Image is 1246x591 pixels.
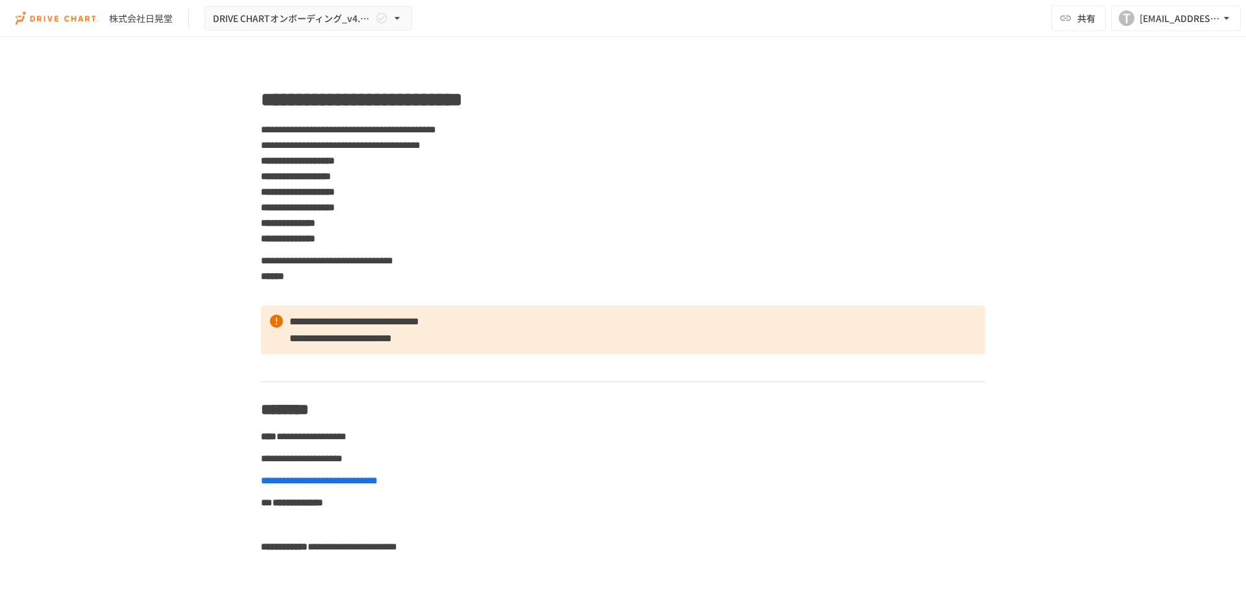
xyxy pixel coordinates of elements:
span: 共有 [1077,11,1095,25]
span: DRIVE CHARTオンボーディング_v4.1（日晃堂様） [213,10,373,27]
div: [EMAIL_ADDRESS][DOMAIN_NAME] [1140,10,1220,27]
button: 共有 [1051,5,1106,31]
button: DRIVE CHARTオンボーディング_v4.1（日晃堂様） [204,6,412,31]
button: T[EMAIL_ADDRESS][DOMAIN_NAME] [1111,5,1241,31]
img: i9VDDS9JuLRLX3JIUyK59LcYp6Y9cayLPHs4hOxMB9W [16,8,99,29]
div: 株式会社日晃堂 [109,12,173,25]
div: T [1119,10,1134,26]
